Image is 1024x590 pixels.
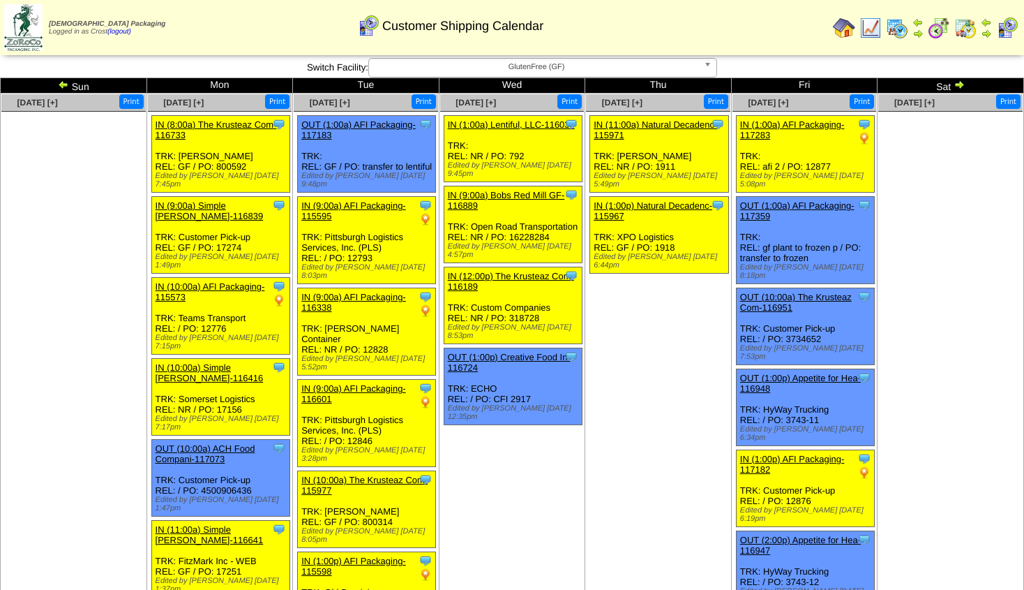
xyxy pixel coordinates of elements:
button: Print [850,94,874,109]
td: Mon [146,78,293,94]
img: arrowleft.gif [58,79,69,90]
img: arrowleft.gif [981,17,992,28]
img: calendarblend.gif [928,17,950,39]
a: IN (1:00p) Natural Decadenc-115967 [594,200,712,221]
div: Edited by [PERSON_NAME] [DATE] 5:49pm [594,172,728,189]
button: Print [996,94,1021,109]
span: [DEMOGRAPHIC_DATA] Packaging [49,20,165,28]
img: calendarcustomer.gif [996,17,1018,39]
a: IN (11:00a) Simple [PERSON_NAME]-116641 [156,524,264,545]
div: Edited by [PERSON_NAME] [DATE] 7:53pm [740,344,874,361]
div: Edited by [PERSON_NAME] [DATE] 5:52pm [301,355,435,371]
td: Tue [293,78,439,94]
div: TRK: REL: GF / PO: transfer to lentiful [298,116,436,193]
span: GlutenFree (GF) [375,59,698,75]
img: Tooltip [857,533,871,547]
a: [DATE] [+] [17,98,58,108]
div: TRK: Custom Companies REL: NR / PO: 318728 [444,267,582,344]
a: IN (10:00a) The Krusteaz Com-115977 [301,475,428,496]
img: Tooltip [419,198,432,212]
a: [DATE] [+] [894,98,935,108]
div: TRK: REL: gf plant to frozen p / PO: transfer to frozen [736,197,874,284]
img: PO [857,466,871,480]
img: Tooltip [857,371,871,385]
a: OUT (10:00a) The Krusteaz Com-116951 [740,292,852,313]
a: OUT (1:00p) Appetite for Hea-116948 [740,373,861,394]
img: calendarcustomer.gif [357,15,379,37]
div: Edited by [PERSON_NAME] [DATE] 6:44pm [594,253,728,270]
div: Edited by [PERSON_NAME] [DATE] 8:18pm [740,263,874,280]
img: arrowright.gif [954,79,965,90]
img: Tooltip [419,473,432,487]
td: Sat [878,78,1024,94]
div: TRK: [PERSON_NAME] REL: GF / PO: 800592 [151,116,289,193]
div: Edited by [PERSON_NAME] [DATE] 7:15pm [156,334,289,351]
a: IN (10:00a) AFI Packaging-115573 [156,281,265,302]
div: TRK: [PERSON_NAME] REL: NR / PO: 1911 [590,116,728,193]
a: IN (1:00a) AFI Packaging-117283 [740,119,845,140]
img: Tooltip [272,522,286,536]
a: [DATE] [+] [455,98,496,108]
a: [DATE] [+] [602,98,642,108]
button: Print [119,94,144,109]
img: PO [272,293,286,307]
img: arrowleft.gif [912,17,924,28]
img: Tooltip [857,198,871,212]
img: Tooltip [272,198,286,212]
div: Edited by [PERSON_NAME] [DATE] 9:45pm [448,161,582,178]
img: arrowright.gif [981,28,992,39]
a: IN (12:00p) The Krusteaz Com-116189 [448,271,574,292]
img: PO [857,131,871,145]
img: Tooltip [564,117,578,131]
img: Tooltip [272,117,286,131]
a: IN (9:00a) Simple [PERSON_NAME]-116839 [156,200,264,221]
img: Tooltip [419,290,432,304]
div: Edited by [PERSON_NAME] [DATE] 6:19pm [740,506,874,523]
div: TRK: Customer Pick-up REL: GF / PO: 17274 [151,197,289,274]
a: OUT (1:00a) AFI Packaging-117183 [301,119,416,140]
div: Edited by [PERSON_NAME] [DATE] 3:28pm [301,446,435,463]
div: TRK: Pittsburgh Logistics Services, Inc. (PLS) REL: / PO: 12846 [298,380,436,467]
img: Tooltip [419,554,432,568]
a: [DATE] [+] [163,98,204,108]
a: OUT (1:00a) AFI Packaging-117359 [740,200,854,221]
img: Tooltip [564,188,578,202]
div: Edited by [PERSON_NAME] [DATE] 7:45pm [156,172,289,189]
a: IN (1:00p) AFI Packaging-117182 [740,454,845,475]
span: Customer Shipping Calendar [382,19,543,34]
div: Edited by [PERSON_NAME] [DATE] 1:47pm [156,496,289,512]
div: Edited by [PERSON_NAME] [DATE] 12:35pm [448,404,582,421]
a: IN (11:00a) Natural Decadenc-115971 [594,119,717,140]
div: Edited by [PERSON_NAME] [DATE] 6:34pm [740,425,874,442]
div: TRK: ECHO REL: / PO: CFI 2917 [444,348,582,425]
img: Tooltip [857,117,871,131]
div: Edited by [PERSON_NAME] [DATE] 8:53pm [448,323,582,340]
div: TRK: REL: afi 2 / PO: 12877 [736,116,874,193]
td: Fri [731,78,878,94]
a: [DATE] [+] [748,98,788,108]
img: calendarprod.gif [886,17,908,39]
img: Tooltip [711,117,725,131]
div: TRK: Open Road Transportation REL: NR / PO: 16228284 [444,186,582,263]
a: OUT (1:00p) Creative Food In-116724 [448,352,571,373]
a: IN (9:00a) AFI Packaging-116338 [301,292,406,313]
img: home.gif [833,17,855,39]
div: TRK: REL: NR / PO: 792 [444,116,582,182]
div: TRK: [PERSON_NAME] Container REL: NR / PO: 12828 [298,288,436,376]
img: PO [419,395,432,409]
div: Edited by [PERSON_NAME] [DATE] 8:05pm [301,527,435,544]
div: TRK: [PERSON_NAME] REL: GF / PO: 800314 [298,471,436,548]
img: Tooltip [564,350,578,364]
img: arrowright.gif [912,28,924,39]
img: Tooltip [564,269,578,283]
img: Tooltip [272,279,286,293]
a: (logout) [107,28,131,36]
div: Edited by [PERSON_NAME] [DATE] 5:08pm [740,172,874,189]
div: TRK: Teams Transport REL: / PO: 12776 [151,278,289,355]
img: Tooltip [419,381,432,395]
a: IN (1:00a) Lentiful, LLC-116035 [448,119,575,130]
img: Tooltip [857,290,871,304]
